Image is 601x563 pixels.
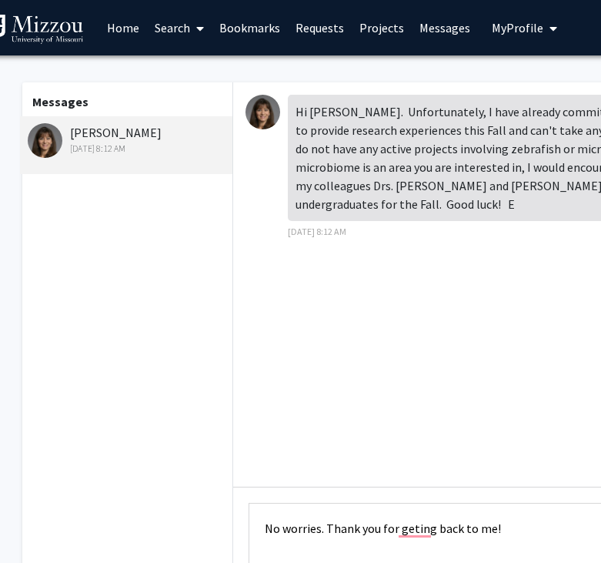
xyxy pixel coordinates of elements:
span: My Profile [492,20,543,35]
img: Elizabeth Bryda [245,95,280,129]
a: Bookmarks [212,1,288,55]
img: Elizabeth Bryda [28,123,62,158]
a: Requests [288,1,352,55]
b: Messages [32,94,88,109]
div: [DATE] 8:12 AM [28,142,229,156]
div: [PERSON_NAME] [28,123,229,156]
a: Home [99,1,147,55]
a: Messages [412,1,478,55]
span: [DATE] 8:12 AM [288,226,346,237]
iframe: Chat [12,494,65,551]
a: Projects [352,1,412,55]
a: Search [147,1,212,55]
